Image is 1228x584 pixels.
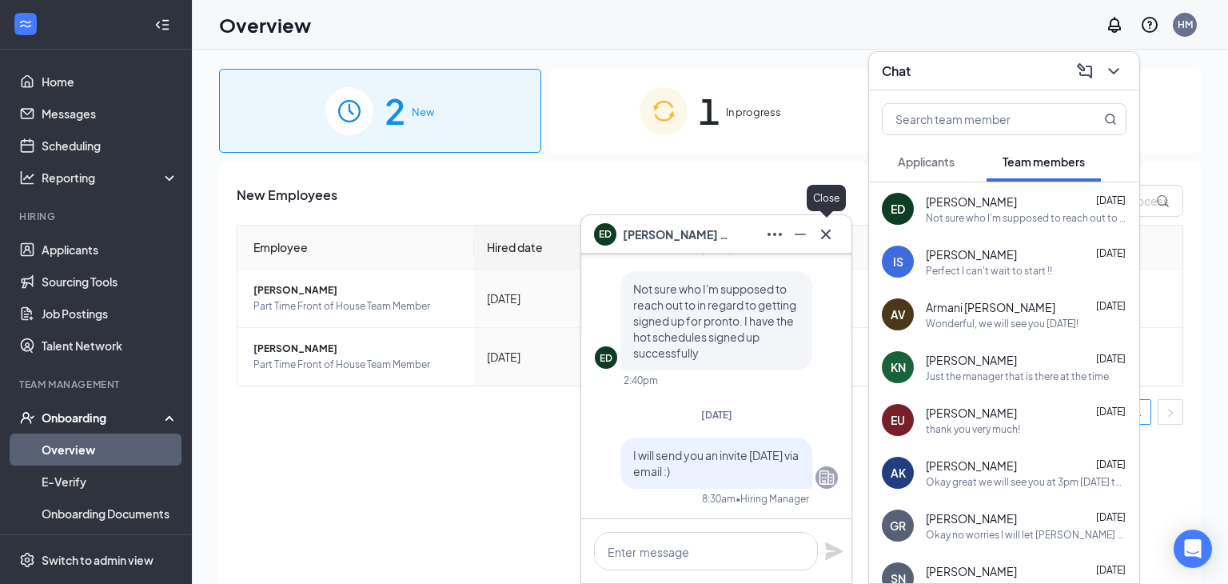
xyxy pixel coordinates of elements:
button: ComposeMessage [1072,58,1098,84]
h1: Overview [219,11,311,38]
span: New [412,104,434,120]
a: Applicants [42,234,178,266]
div: [DATE] [487,348,648,366]
div: [DATE] [487,290,648,307]
svg: Minimize [791,225,810,244]
div: KN [891,359,906,375]
span: 1 [699,83,720,138]
div: IS [893,254,903,270]
div: Okay no worries I will let [PERSON_NAME] know [926,528,1126,542]
a: Sourcing Tools [42,266,178,298]
span: [PERSON_NAME] [253,341,461,357]
span: Part Time Front of House Team Member [253,357,461,373]
div: Reporting [42,170,179,186]
a: Talent Network [42,330,178,362]
span: [PERSON_NAME] [926,405,1017,421]
a: Scheduling [42,130,178,162]
span: I will send you an invite [DATE] via email :) [633,448,799,478]
div: Switch to admin view [42,552,153,568]
span: [PERSON_NAME] [926,352,1017,368]
div: 8:30am [702,492,736,506]
svg: Ellipses [765,225,784,244]
span: [DATE] [701,409,732,421]
svg: Settings [19,552,35,568]
div: EU [891,412,905,428]
button: right [1158,399,1183,425]
svg: ComposeMessage [1075,62,1094,81]
span: New Employees [237,185,337,217]
svg: UserCheck [19,410,35,426]
svg: Analysis [19,170,35,186]
a: Job Postings [42,298,178,330]
svg: Collapse [154,17,170,33]
span: In progress [726,104,781,120]
div: Wonderful, we will see you [DATE]! [926,317,1078,330]
svg: WorkstreamLogo [18,16,34,32]
svg: Company [817,468,836,487]
a: E-Verify [42,466,178,498]
div: Okay great we will see you at 3pm [DATE] then! Please plan to bring a passport or 2 forms of IDs ... [926,475,1126,489]
span: [PERSON_NAME] [926,458,1017,474]
svg: Plane [824,542,843,561]
a: Activity log [42,530,178,562]
span: [DATE] [1096,564,1126,576]
span: Team members [1003,154,1085,169]
span: Part Time Front of House Team Member [253,298,461,314]
div: ED [891,201,905,217]
span: [PERSON_NAME] [926,510,1017,526]
span: [PERSON_NAME] [253,282,461,298]
span: Armani [PERSON_NAME] [926,299,1055,315]
svg: Notifications [1105,15,1124,34]
span: right [1166,408,1175,418]
svg: QuestionInfo [1140,15,1159,34]
span: [PERSON_NAME] [926,563,1017,579]
a: Home [42,66,178,98]
div: Hiring [19,210,175,223]
span: [DATE] [1096,353,1126,365]
div: Team Management [19,378,175,391]
div: Open Intercom Messenger [1174,530,1212,568]
svg: ChevronDown [1104,62,1123,81]
button: Ellipses [762,222,787,247]
div: Perfect I can't wait to start !! [926,264,1052,278]
span: 2 [385,83,405,138]
span: [DATE] [1096,300,1126,312]
h3: Chat [882,62,911,80]
a: Messages [42,98,178,130]
div: Just the manager that is there at the time [926,370,1109,383]
span: [DATE] [1096,458,1126,470]
svg: Cross [816,225,835,244]
span: [DATE] [1096,247,1126,259]
button: Minimize [787,222,813,247]
span: [DATE] [1096,194,1126,206]
div: thank you very much! [926,422,1020,436]
span: [PERSON_NAME] Danka [623,226,735,243]
button: Cross [813,222,839,247]
div: Onboarding [42,410,165,426]
input: Search team member [883,104,1072,134]
div: AV [891,306,906,322]
span: • Hiring Manager [736,492,809,506]
div: 2:40pm [624,374,658,387]
div: Close [807,185,846,211]
div: HM [1178,18,1193,31]
a: Overview [42,434,178,466]
th: Employee [237,226,474,270]
div: Not sure who I'm supposed to reach out to in regard to getting signed up for pronto. I have the h... [926,211,1126,225]
span: [DATE] [1096,511,1126,523]
div: GR [890,518,906,534]
span: [PERSON_NAME] [926,194,1017,210]
span: Applicants [898,154,955,169]
svg: MagnifyingGlass [1104,113,1117,126]
span: Hired date [487,238,636,256]
button: ChevronDown [1101,58,1126,84]
a: Onboarding Documents [42,498,178,530]
span: [DATE] [1096,406,1126,418]
span: Not sure who I'm supposed to reach out to in regard to getting signed up for pronto. I have the h... [633,282,796,360]
span: [PERSON_NAME] [926,246,1017,262]
li: Next Page [1158,399,1183,425]
div: ED [600,351,612,365]
div: AK [891,465,906,481]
